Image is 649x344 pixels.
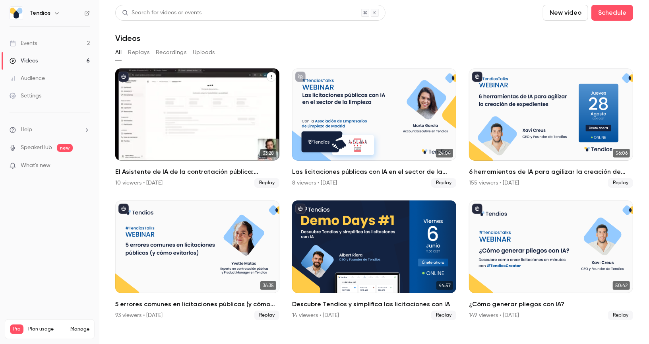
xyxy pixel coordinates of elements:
[436,281,453,290] span: 44:57
[431,178,456,188] span: Replay
[115,179,163,187] div: 10 viewers • [DATE]
[115,68,279,188] li: El Asistente de IA de la contratación pública: consulta, redacta y valida.
[292,179,337,187] div: 8 viewers • [DATE]
[469,299,633,309] h2: ¿Cómo generar pliegos con IA?
[260,281,276,290] span: 36:35
[431,311,456,320] span: Replay
[115,68,279,188] a: 33:28El Asistente de IA de la contratación pública: consulta, redacta y valida.10 viewers • [DATE...
[10,325,23,334] span: Pro
[469,167,633,177] h2: 6 herramientas de IA para agilizar la creación de expedientes
[469,179,519,187] div: 155 viewers • [DATE]
[591,5,633,21] button: Schedule
[115,311,163,319] div: 93 viewers • [DATE]
[10,57,38,65] div: Videos
[115,200,279,320] a: 36:355 errores comunes en licitaciones públicas (y cómo evitarlos)93 viewers • [DATE]Replay
[115,33,140,43] h1: Videos
[21,126,32,134] span: Help
[608,178,633,188] span: Replay
[472,204,482,214] button: published
[29,9,50,17] h6: Tendios
[292,200,456,320] a: 44:57Descubre Tendios y simplifica las licitaciones con IA14 viewers • [DATE]Replay
[70,326,89,332] a: Manage
[115,5,633,339] section: Videos
[295,204,306,214] button: published
[469,200,633,320] a: 50:42¿Cómo generar pliegos con IA?149 viewers • [DATE]Replay
[254,178,279,188] span: Replay
[10,7,23,19] img: Tendios
[469,68,633,188] li: 6 herramientas de IA para agilizar la creación de expedientes
[122,9,201,17] div: Search for videos or events
[28,326,66,332] span: Plan usage
[469,311,519,319] div: 149 viewers • [DATE]
[193,46,215,59] button: Uploads
[292,311,339,319] div: 14 viewers • [DATE]
[10,74,45,82] div: Audience
[292,68,456,188] li: Las licitaciones públicas con IA en el sector de la limpieza
[57,144,73,152] span: new
[436,149,453,157] span: 24:04
[260,149,276,157] span: 33:28
[608,311,633,320] span: Replay
[10,92,41,100] div: Settings
[118,204,129,214] button: published
[128,46,149,59] button: Replays
[613,149,630,157] span: 56:06
[613,281,630,290] span: 50:42
[115,167,279,177] h2: El Asistente de IA de la contratación pública: consulta, redacta y valida.
[292,200,456,320] li: Descubre Tendios y simplifica las licitaciones con IA
[295,72,306,82] button: unpublished
[292,299,456,309] h2: Descubre Tendios y simplifica las licitaciones con IA
[254,311,279,320] span: Replay
[469,200,633,320] li: ¿Cómo generar pliegos con IA?
[21,144,52,152] a: SpeakerHub
[469,68,633,188] a: 56:066 herramientas de IA para agilizar la creación de expedientes155 viewers • [DATE]Replay
[292,167,456,177] h2: Las licitaciones públicas con IA en el sector de la limpieza
[10,39,37,47] div: Events
[10,126,90,134] li: help-dropdown-opener
[115,68,633,320] ul: Videos
[543,5,588,21] button: New video
[21,161,50,170] span: What's new
[115,200,279,320] li: 5 errores comunes en licitaciones públicas (y cómo evitarlos)
[156,46,186,59] button: Recordings
[472,72,482,82] button: published
[115,46,122,59] button: All
[115,299,279,309] h2: 5 errores comunes en licitaciones públicas (y cómo evitarlos)
[292,68,456,188] a: 24:04Las licitaciones públicas con IA en el sector de la limpieza8 viewers • [DATE]Replay
[118,72,129,82] button: published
